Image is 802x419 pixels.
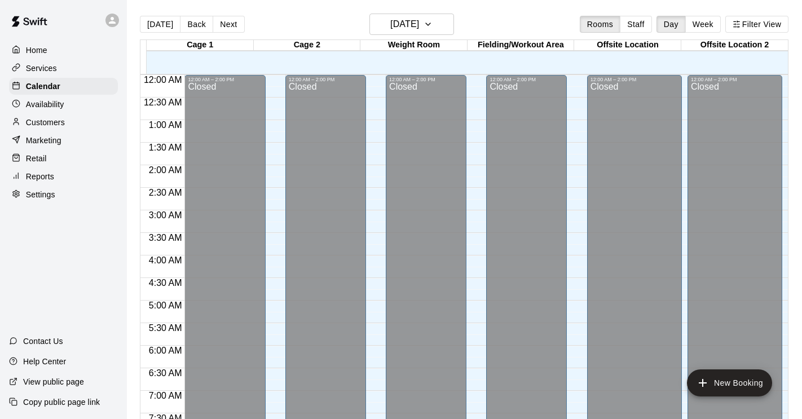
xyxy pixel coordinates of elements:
div: Weight Room [360,40,468,51]
button: Week [685,16,721,33]
span: 3:30 AM [146,233,185,242]
span: 7:00 AM [146,391,185,400]
span: 6:00 AM [146,346,185,355]
a: Settings [9,186,118,203]
p: Calendar [26,81,60,92]
p: Reports [26,171,54,182]
a: Reports [9,168,118,185]
button: Back [180,16,213,33]
a: Calendar [9,78,118,95]
a: Availability [9,96,118,113]
a: Marketing [9,132,118,149]
span: 4:30 AM [146,278,185,288]
span: 3:00 AM [146,210,185,220]
span: 2:30 AM [146,188,185,197]
button: [DATE] [369,14,454,35]
button: add [687,369,772,396]
span: 5:00 AM [146,301,185,310]
p: Customers [26,117,65,128]
span: 2:00 AM [146,165,185,175]
button: Filter View [725,16,788,33]
div: Cage 2 [254,40,361,51]
p: Settings [26,189,55,200]
span: 1:00 AM [146,120,185,130]
span: 6:30 AM [146,368,185,378]
div: Fielding/Workout Area [468,40,575,51]
span: 5:30 AM [146,323,185,333]
p: View public page [23,376,84,387]
p: Contact Us [23,336,63,347]
a: Customers [9,114,118,131]
h6: [DATE] [390,16,419,32]
p: Help Center [23,356,66,367]
div: 12:00 AM – 2:00 PM [591,77,678,82]
p: Marketing [26,135,61,146]
div: 12:00 AM – 2:00 PM [289,77,363,82]
p: Services [26,63,57,74]
div: Offsite Location [574,40,681,51]
div: 12:00 AM – 2:00 PM [389,77,463,82]
p: Home [26,45,47,56]
button: Next [213,16,244,33]
span: 4:00 AM [146,255,185,265]
button: [DATE] [140,16,180,33]
div: 12:00 AM – 2:00 PM [188,77,262,82]
div: Offsite Location 2 [681,40,788,51]
a: Home [9,42,118,59]
p: Availability [26,99,64,110]
a: Services [9,60,118,77]
p: Copy public page link [23,396,100,408]
a: Retail [9,150,118,167]
span: 1:30 AM [146,143,185,152]
span: 12:00 AM [141,75,185,85]
button: Day [656,16,686,33]
p: Retail [26,153,47,164]
button: Staff [620,16,652,33]
span: 12:30 AM [141,98,185,107]
button: Rooms [580,16,620,33]
div: Cage 1 [147,40,254,51]
div: 12:00 AM – 2:00 PM [490,77,563,82]
div: 12:00 AM – 2:00 PM [691,77,779,82]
